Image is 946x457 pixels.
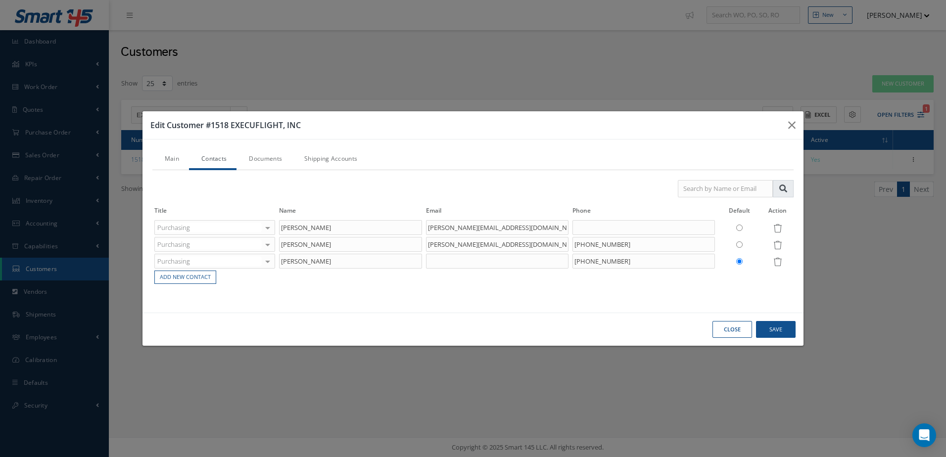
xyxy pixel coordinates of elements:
div: Open Intercom Messenger [912,423,936,447]
th: Title [152,205,277,219]
span: Purchasing [155,239,262,249]
button: Close [712,321,752,338]
input: Search by Name or Email [678,180,773,198]
a: Add New Contact [154,271,216,284]
span: Purchasing [155,223,262,232]
a: Contacts [189,149,236,170]
th: Email [424,205,570,219]
a: Remove Item [773,259,782,267]
th: Phone [570,205,717,219]
th: Default [717,205,761,219]
a: Documents [236,149,292,170]
th: Name [277,205,424,219]
button: Save [756,321,796,338]
span: Purchasing [155,256,262,266]
th: Action [761,205,794,219]
a: Main [152,149,189,170]
h3: Edit Customer #1518 EXECUFLIGHT, INC [150,119,780,131]
a: Remove Item [773,225,782,233]
a: Remove Item [773,242,782,250]
a: Shipping Accounts [292,149,367,170]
